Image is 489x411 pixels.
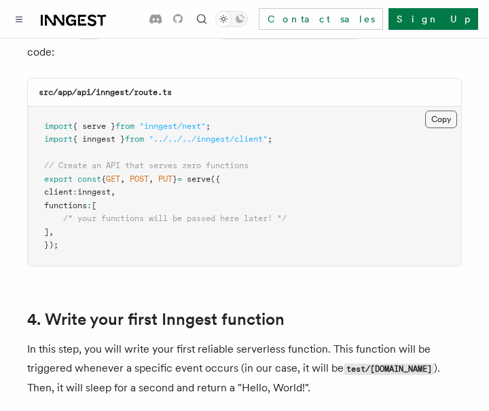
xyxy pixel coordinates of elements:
span: from [125,134,144,144]
span: , [120,174,125,184]
button: Toggle navigation [11,11,27,27]
span: // Create an API that serves zero functions [44,161,249,170]
span: ; [268,134,272,144]
span: from [115,121,134,131]
a: 4. Write your first Inngest function [27,310,285,329]
code: app [80,28,99,39]
a: Contact sales [259,8,383,30]
span: : [73,187,77,197]
span: "inngest/next" [139,121,206,131]
p: In this step, you will write your first reliable serverless function. This function will be trigg... [27,340,462,397]
button: Copy [425,111,457,128]
span: = [177,174,182,184]
span: PUT [158,174,173,184]
span: : [87,201,92,210]
span: { serve } [73,121,115,131]
span: , [111,187,115,197]
span: [ [92,201,96,210]
a: Sign Up [388,8,478,30]
span: /* your functions will be passed here later! */ [63,214,287,223]
code: test/[DOMAIN_NAME] [344,364,434,375]
span: client [44,187,73,197]
span: { [101,174,106,184]
span: import [44,121,73,131]
span: , [149,174,153,184]
span: ; [206,121,211,131]
span: { inngest } [73,134,125,144]
code: src/app/api/inngest/route.ts [221,28,359,39]
span: "../../../inngest/client" [149,134,268,144]
span: import [44,134,73,144]
span: ({ [211,174,220,184]
span: serve [187,174,211,184]
code: src/app/api/inngest/route.ts [39,87,172,97]
button: Toggle dark mode [215,11,248,27]
span: inngest [77,187,111,197]
span: export [44,174,73,184]
span: ] [44,227,49,237]
span: }); [44,240,58,250]
span: GET [106,174,120,184]
span: const [77,174,101,184]
span: , [49,227,54,237]
span: functions [44,201,87,210]
span: } [173,174,177,184]
span: POST [130,174,149,184]
button: Find something... [194,11,210,27]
